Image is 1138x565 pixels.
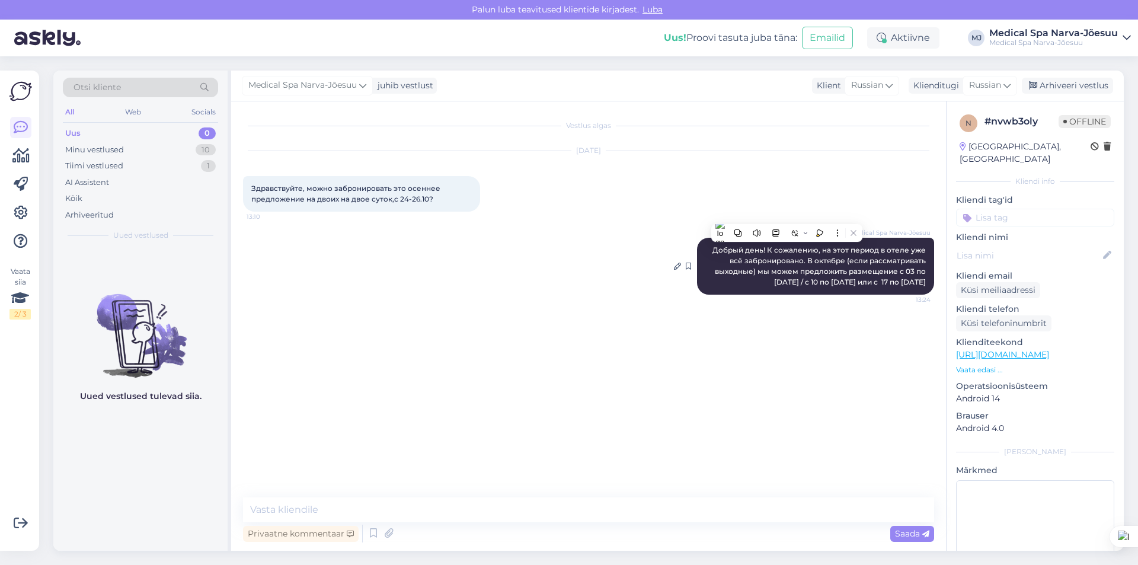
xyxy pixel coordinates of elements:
div: Küsi meiliaadressi [956,282,1040,298]
span: Medical Spa Narva-Jõesuu [850,228,931,237]
p: Märkmed [956,464,1114,477]
a: Medical Spa Narva-JõesuuMedical Spa Narva-Jõesuu [989,28,1131,47]
div: Arhiveeri vestlus [1022,78,1113,94]
div: 1 [201,160,216,172]
div: Kliendi info [956,176,1114,187]
div: Tiimi vestlused [65,160,123,172]
div: Uus [65,127,81,139]
p: Android 14 [956,392,1114,405]
div: # nvwb3oly [984,114,1059,129]
span: Medical Spa Narva-Jõesuu [248,79,357,92]
p: Kliendi email [956,270,1114,282]
p: Kliendi tag'id [956,194,1114,206]
p: Kliendi nimi [956,231,1114,244]
p: Operatsioonisüsteem [956,380,1114,392]
span: Russian [969,79,1001,92]
p: Brauser [956,410,1114,422]
span: Здравствуйте, можно забронировать это осеннее предложение на двоих на двое суток,с 24-26.10? [251,184,442,203]
div: [GEOGRAPHIC_DATA], [GEOGRAPHIC_DATA] [960,141,1091,165]
div: 0 [199,127,216,139]
b: Uus! [664,32,686,43]
div: AI Assistent [65,177,109,189]
div: Vestlus algas [243,120,934,131]
div: Web [123,104,143,120]
div: Medical Spa Narva-Jõesuu [989,38,1118,47]
a: [URL][DOMAIN_NAME] [956,349,1049,360]
p: Uued vestlused tulevad siia. [80,390,202,403]
span: Saada [895,528,929,539]
span: Russian [851,79,883,92]
div: Küsi telefoninumbrit [956,315,1051,331]
div: Arhiveeritud [65,209,114,221]
span: n [966,119,971,127]
p: Vaata edasi ... [956,365,1114,375]
img: Askly Logo [9,80,32,103]
div: All [63,104,76,120]
button: Emailid [802,27,853,49]
div: [DATE] [243,145,934,156]
span: Offline [1059,115,1111,128]
div: Klient [812,79,841,92]
span: Добрый день! К сожалению, на этот период в отеле уже всё забронировано. В октябре (если рассматри... [712,245,928,286]
div: Kõik [65,193,82,205]
p: Kliendi telefon [956,303,1114,315]
div: Proovi tasuta juba täna: [664,31,797,45]
div: 2 / 3 [9,309,31,320]
span: Luba [639,4,666,15]
p: Klienditeekond [956,336,1114,349]
div: Klienditugi [909,79,959,92]
div: Medical Spa Narva-Jõesuu [989,28,1118,38]
span: Uued vestlused [113,230,168,241]
span: 13:24 [886,295,931,304]
img: No chats [53,273,228,379]
div: Socials [189,104,218,120]
div: juhib vestlust [373,79,433,92]
div: MJ [968,30,984,46]
p: Android 4.0 [956,422,1114,435]
div: Vaata siia [9,266,31,320]
input: Lisa nimi [957,249,1101,262]
input: Lisa tag [956,209,1114,226]
div: Privaatne kommentaar [243,526,359,542]
span: Otsi kliente [73,81,121,94]
div: 10 [196,144,216,156]
div: [PERSON_NAME] [956,446,1114,457]
div: Aktiivne [867,27,939,49]
div: Minu vestlused [65,144,124,156]
span: 13:10 [247,212,291,221]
